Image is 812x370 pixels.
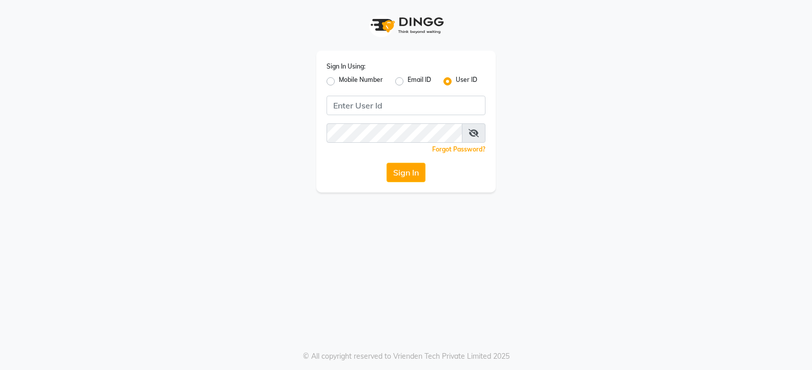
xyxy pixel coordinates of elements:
[387,163,425,182] button: Sign In
[408,75,431,88] label: Email ID
[339,75,383,88] label: Mobile Number
[327,96,485,115] input: Username
[327,123,462,143] input: Username
[327,62,366,71] label: Sign In Using:
[432,145,485,153] a: Forgot Password?
[365,10,447,40] img: logo1.svg
[456,75,477,88] label: User ID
